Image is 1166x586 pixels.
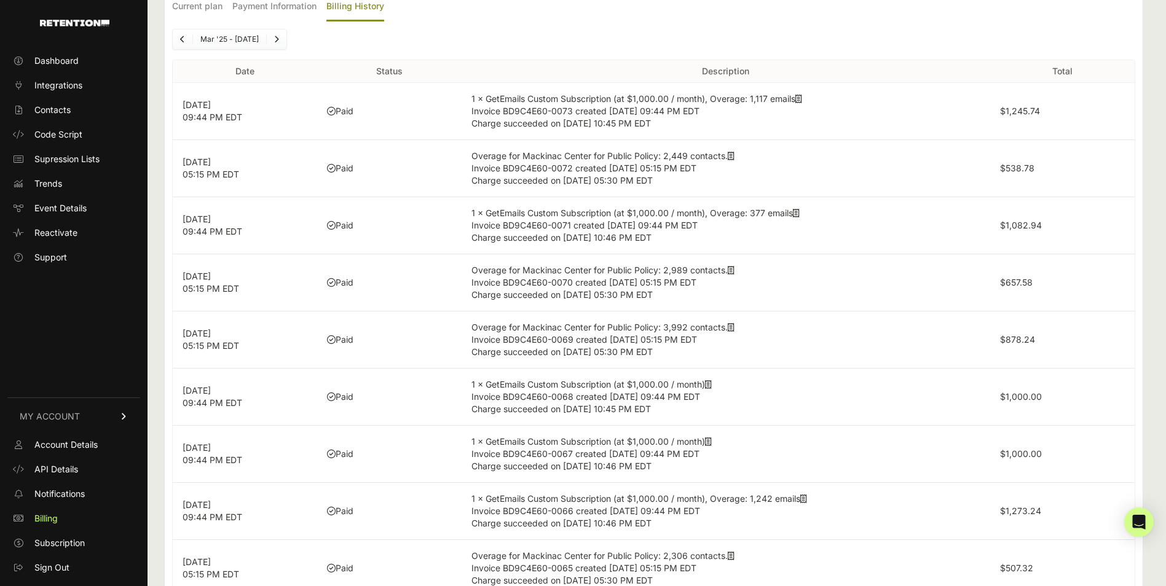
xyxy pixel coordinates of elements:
span: Billing [34,512,58,525]
a: Previous [173,29,192,49]
span: Invoice BD9C4E60-0067 created [DATE] 09:44 PM EDT [471,448,699,459]
span: Invoice BD9C4E60-0069 created [DATE] 05:15 PM EDT [471,334,697,345]
label: $507.32 [1000,563,1033,573]
a: MY ACCOUNT [7,397,140,435]
label: $1,082.94 [1000,220,1042,230]
span: Invoice BD9C4E60-0068 created [DATE] 09:44 PM EDT [471,391,700,402]
td: Overage for Mackinac Center for Public Policy: 2,449 contacts. [462,140,991,197]
td: Paid [317,369,462,426]
span: Reactivate [34,227,77,239]
a: Support [7,248,140,267]
th: Total [990,60,1135,83]
a: Billing [7,509,140,528]
td: Paid [317,83,462,140]
p: [DATE] 05:15 PM EDT [183,270,307,295]
span: Sign Out [34,561,69,574]
a: Account Details [7,435,140,455]
span: Invoice BD9C4E60-0065 created [DATE] 05:15 PM EDT [471,563,696,573]
td: Paid [317,254,462,311]
a: Subscription [7,533,140,553]
span: Invoice BD9C4E60-0070 created [DATE] 05:15 PM EDT [471,277,696,287]
a: Event Details [7,198,140,218]
span: Contacts [34,104,71,116]
td: 1 × GetEmails Custom Subscription (at $1,000.00 / month) [462,426,991,483]
a: Sign Out [7,558,140,577]
span: Integrations [34,79,82,92]
span: Invoice BD9C4E60-0066 created [DATE] 09:44 PM EDT [471,506,700,516]
td: 1 × GetEmails Custom Subscription (at $1,000.00 / month), Overage: 1,117 emails [462,83,991,140]
label: $538.78 [1000,163,1034,173]
span: Charge succeeded on [DATE] 05:30 PM EDT [471,289,653,300]
a: Reactivate [7,223,140,243]
span: Invoice BD9C4E60-0073 created [DATE] 09:44 PM EDT [471,106,699,116]
a: Supression Lists [7,149,140,169]
td: Overage for Mackinac Center for Public Policy: 3,992 contacts. [462,311,991,369]
td: Paid [317,426,462,483]
span: API Details [34,463,78,475]
li: Mar '25 - [DATE] [192,34,266,44]
label: $1,000.00 [1000,448,1042,459]
th: Date [173,60,317,83]
a: API Details [7,459,140,479]
td: Paid [317,483,462,540]
a: Next [267,29,286,49]
span: Supression Lists [34,153,100,165]
span: Charge succeeded on [DATE] 10:45 PM EDT [471,118,651,128]
span: MY ACCOUNT [20,410,80,423]
span: Charge succeeded on [DATE] 10:46 PM EDT [471,461,652,471]
span: Subscription [34,537,85,549]
label: $1,245.74 [1000,106,1040,116]
p: [DATE] 09:44 PM EDT [183,385,307,409]
td: 1 × GetEmails Custom Subscription (at $1,000.00 / month) [462,369,991,426]
span: Charge succeeded on [DATE] 05:30 PM EDT [471,346,653,357]
p: [DATE] 09:44 PM EDT [183,442,307,466]
span: Charge succeeded on [DATE] 10:46 PM EDT [471,518,652,528]
a: Contacts [7,100,140,120]
td: Paid [317,197,462,254]
td: Paid [317,140,462,197]
p: [DATE] 09:44 PM EDT [183,99,307,123]
p: [DATE] 05:15 PM EDT [183,556,307,580]
th: Status [317,60,462,83]
a: Integrations [7,76,140,95]
span: Invoice BD9C4E60-0072 created [DATE] 05:15 PM EDT [471,163,696,173]
span: Trends [34,178,62,190]
p: [DATE] 05:15 PM EDT [183,327,307,352]
span: Code Script [34,128,82,141]
span: Support [34,251,67,264]
span: Charge succeeded on [DATE] 05:30 PM EDT [471,175,653,186]
td: 1 × GetEmails Custom Subscription (at $1,000.00 / month), Overage: 1,242 emails [462,483,991,540]
label: $1,000.00 [1000,391,1042,402]
td: Paid [317,311,462,369]
p: [DATE] 05:15 PM EDT [183,156,307,181]
a: Trends [7,174,140,193]
span: Account Details [34,439,98,451]
label: $878.24 [1000,334,1035,345]
span: Invoice BD9C4E60-0071 created [DATE] 09:44 PM EDT [471,220,698,230]
label: $657.58 [1000,277,1033,287]
div: Open Intercom Messenger [1124,507,1154,537]
td: 1 × GetEmails Custom Subscription (at $1,000.00 / month), Overage: 377 emails [462,197,991,254]
span: Charge succeeded on [DATE] 10:45 PM EDT [471,404,651,414]
th: Description [462,60,991,83]
a: Code Script [7,125,140,144]
td: Overage for Mackinac Center for Public Policy: 2,989 contacts. [462,254,991,311]
span: Dashboard [34,55,79,67]
span: Charge succeeded on [DATE] 10:46 PM EDT [471,232,652,243]
img: Retention.com [40,20,109,26]
p: [DATE] 09:44 PM EDT [183,213,307,238]
a: Notifications [7,484,140,504]
span: Event Details [34,202,87,214]
label: $1,273.24 [1000,506,1041,516]
span: Notifications [34,488,85,500]
span: Charge succeeded on [DATE] 05:30 PM EDT [471,575,653,585]
a: Dashboard [7,51,140,71]
p: [DATE] 09:44 PM EDT [183,499,307,523]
